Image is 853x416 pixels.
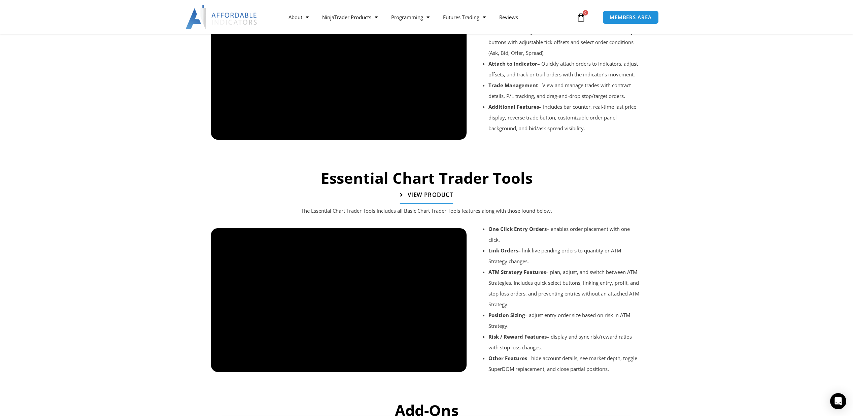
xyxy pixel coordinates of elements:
span: MEMBERS AREA [610,15,652,20]
p: The Essential Chart Trader Tools includes all Basic Chart Trader Tools features along with those ... [225,206,628,216]
strong: Attach to Indicator [488,60,537,67]
img: LogoAI | Affordable Indicators – NinjaTrader [185,5,258,29]
a: 0 [566,7,596,27]
nav: Menu [282,9,575,25]
strong: One Click Entry Orders [488,226,547,232]
strong: Link Orders [488,247,518,254]
li: – Includes bar counter, real-time last price display, reverse trade button, customizable order pa... [488,101,641,134]
a: View Product [400,187,453,204]
div: Open Intercom Messenger [830,393,846,409]
a: About [282,9,315,25]
strong: Additional Features [488,103,539,110]
a: MEMBERS AREA [603,10,659,24]
li: – Create custom limit or MIT entry buttons with adjustable tick offsets and select order conditio... [488,26,641,58]
strong: Risk / Reward Features [488,333,547,340]
a: Programming [384,9,436,25]
li: – link live pending orders to quantity or ATM Strategy changes. [488,245,641,267]
strong: Trade Management [488,82,538,89]
strong: Other Features [488,355,527,361]
li: – plan, adjust, and switch between ATM Strategies. Includes quick select buttons, linking entry, ... [488,267,641,310]
span: View Product [408,192,453,198]
li: – adjust entry order size based on risk in ATM Strategy. [488,310,641,331]
li: – View and manage trades with contract details, P/L tracking, and drag-and-drop stop/target orders. [488,80,641,101]
a: Reviews [492,9,525,25]
a: Futures Trading [436,9,492,25]
a: NinjaTrader Products [315,9,384,25]
strong: Position Sizing [488,312,525,318]
li: – enables order placement with one click. [488,223,641,245]
li: – display and sync risk/reward ratios with stop loss changes. [488,331,641,353]
strong: ATM Strategy Features [488,269,546,275]
li: – Quickly attach orders to indicators, adjust offsets, and track or trail orders with the indicat... [488,58,641,80]
span: 0 [583,10,588,15]
h2: Essential Chart Trader Tools [208,168,645,188]
li: – hide account details, see market depth, toggle SuperDOM replacement, and close partial positions. [488,353,641,374]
